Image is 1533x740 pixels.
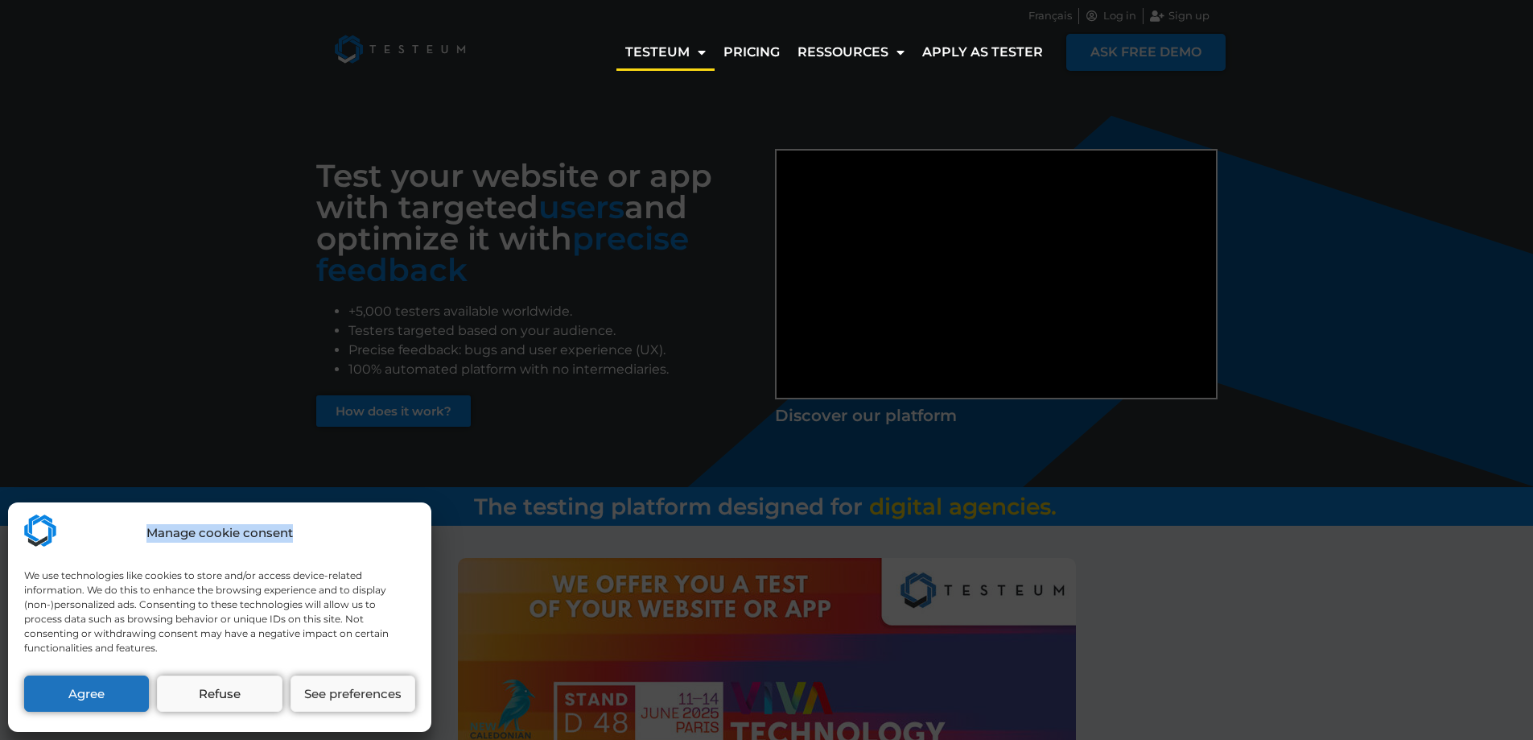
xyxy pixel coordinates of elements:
nav: Menu [616,34,1052,71]
button: See preferences [291,676,415,712]
div: We use technologies like cookies to store and/or access device-related information. We do this to... [24,568,414,655]
button: Agree [24,676,149,712]
div: Manage cookie consent [146,524,293,543]
button: Refuse [157,676,282,712]
a: Ressources [789,34,913,71]
a: Testeum [616,34,715,71]
a: Apply as tester [913,34,1052,71]
img: Testeum.com - Application crowdtesting platform [24,515,56,547]
a: Pricing [715,34,789,71]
